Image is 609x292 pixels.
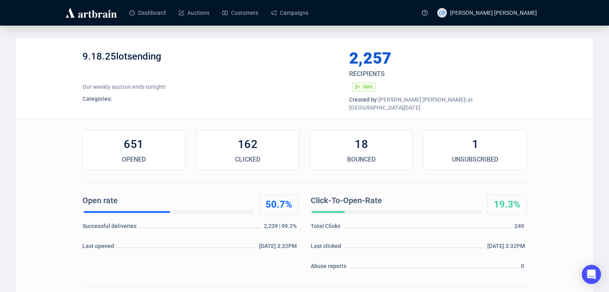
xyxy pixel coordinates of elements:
div: Last clicked [311,242,343,254]
a: Auctions [179,2,209,23]
div: 1 [424,136,526,152]
div: Last opened [82,242,116,254]
a: Campaigns [271,2,308,23]
div: OPENED [83,155,185,164]
div: Our weekly auction ends tonight! [82,83,337,91]
div: Open rate [82,195,251,207]
span: [PERSON_NAME] [PERSON_NAME] [450,10,537,16]
div: 18 [310,136,412,152]
div: 249 [515,222,527,234]
div: 651 [83,136,185,152]
div: Open Intercom Messenger [582,265,601,284]
div: 0 [521,262,527,274]
div: 162 [197,136,299,152]
div: [DATE] 3:32PM [487,242,527,254]
img: logo [64,6,118,19]
a: Customers [222,2,258,23]
span: Sent [363,84,372,90]
div: [PERSON_NAME] [PERSON_NAME] | at [GEOGRAPHIC_DATA][DATE] [349,96,527,104]
div: Total Clicks [311,222,343,234]
span: Created by: [349,96,378,103]
div: 2,239 | 99.2% [264,222,298,234]
span: CR [438,8,445,17]
div: 19.3% [488,198,527,211]
span: send [355,84,360,89]
div: [DATE] 3:32PM [259,242,299,254]
div: Abuse reports [311,262,349,274]
div: CLICKED [197,155,299,164]
div: RECIPIENTS [349,69,496,79]
span: question-circle [422,10,428,16]
div: BOUNCED [310,155,412,164]
div: 50.7% [259,198,298,211]
a: Dashboard [129,2,166,23]
span: Categories: [82,96,112,102]
div: 9.18.25lotsending [82,50,337,74]
div: 2,257 [349,50,489,66]
div: UNSUBSCRIBED [424,155,526,164]
div: Successful deliveries [82,222,138,234]
div: Click-To-Open-Rate [311,195,479,207]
